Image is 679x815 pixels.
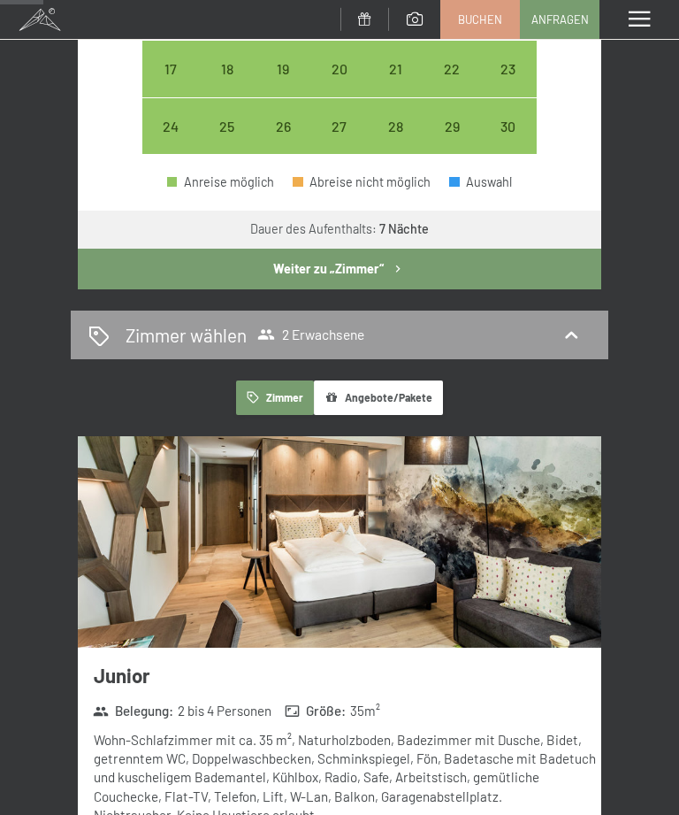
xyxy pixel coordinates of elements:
[126,322,247,348] h2: Zimmer wählen
[379,221,429,236] b: 7 Nächte
[458,12,502,27] span: Buchen
[480,41,537,97] div: Anreise möglich
[144,62,197,115] div: 17
[257,62,310,115] div: 19
[199,98,256,155] div: Tue Nov 25 2025
[311,41,368,97] div: Anreise möglich
[480,98,537,155] div: Anreise möglich
[199,41,256,97] div: Anreise möglich
[311,98,368,155] div: Anreise möglich
[370,119,423,173] div: 28
[257,326,364,343] span: 2 Erwachsene
[368,41,424,97] div: Anreise möglich
[531,12,589,27] span: Anfragen
[423,41,480,97] div: Sat Nov 22 2025
[441,1,519,38] a: Buchen
[313,62,366,115] div: 20
[78,249,601,289] button: Weiter zu „Zimmer“
[178,702,271,720] span: 2 bis 4 Personen
[370,62,423,115] div: 21
[142,41,199,97] div: Anreise möglich
[482,119,535,173] div: 30
[257,119,310,173] div: 26
[256,98,312,155] div: Wed Nov 26 2025
[199,41,256,97] div: Tue Nov 18 2025
[201,62,254,115] div: 18
[78,436,601,649] img: mss_renderimg.php
[480,98,537,155] div: Sun Nov 30 2025
[425,119,478,173] div: 29
[93,702,173,720] strong: Belegung :
[144,119,197,173] div: 24
[480,41,537,97] div: Sun Nov 23 2025
[311,98,368,155] div: Thu Nov 27 2025
[482,62,535,115] div: 23
[423,98,480,155] div: Sat Nov 29 2025
[142,41,199,97] div: Mon Nov 17 2025
[256,41,312,97] div: Wed Nov 19 2025
[423,41,480,97] div: Anreise möglich
[350,702,380,720] span: 35 m²
[368,41,424,97] div: Fri Nov 21 2025
[199,98,256,155] div: Anreise möglich
[368,98,424,155] div: Anreise möglich
[425,62,478,115] div: 22
[314,381,443,415] button: Angebote/Pakete
[256,98,312,155] div: Anreise möglich
[256,41,312,97] div: Anreise möglich
[201,119,254,173] div: 25
[521,1,599,38] a: Anfragen
[313,119,366,173] div: 27
[449,176,512,188] div: Auswahl
[236,381,314,415] button: Zimmer
[142,98,199,155] div: Mon Nov 24 2025
[142,98,199,155] div: Anreise möglich
[94,662,601,689] h3: Junior
[167,176,274,188] div: Anreise möglich
[311,41,368,97] div: Thu Nov 20 2025
[368,98,424,155] div: Fri Nov 28 2025
[285,702,347,720] strong: Größe :
[250,220,429,238] div: Dauer des Aufenthalts:
[293,176,431,188] div: Abreise nicht möglich
[423,98,480,155] div: Anreise möglich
